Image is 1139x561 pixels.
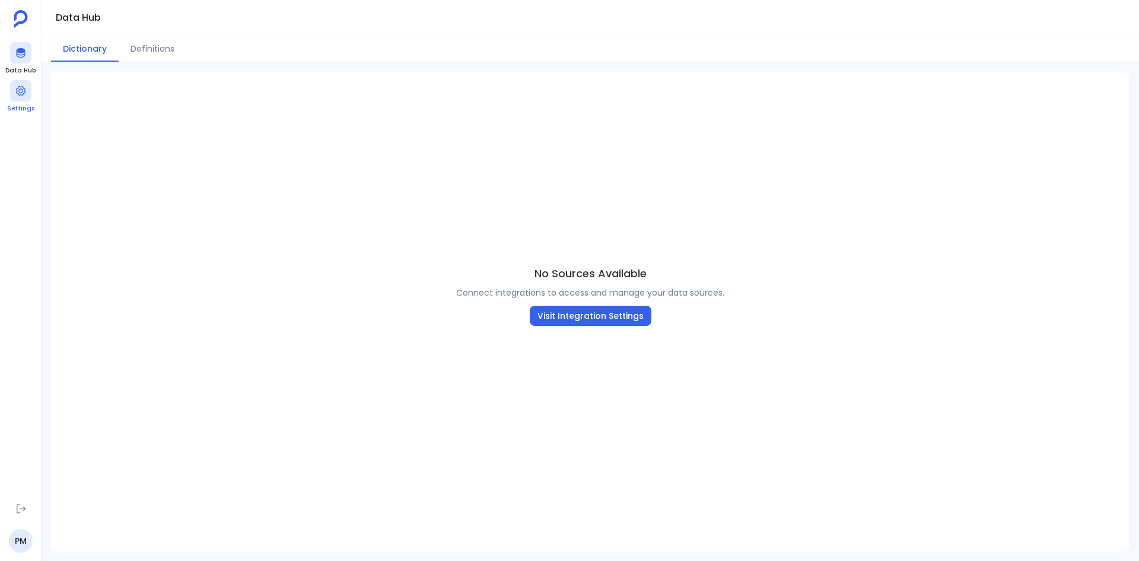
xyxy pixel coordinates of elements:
img: petavue logo [14,10,28,28]
button: Definitions [119,36,186,62]
a: PM [9,529,33,553]
h1: Data Hub [56,9,101,26]
a: Data Hub [5,42,36,75]
span: Settings [7,104,34,113]
span: Data Hub [5,66,36,75]
span: No Sources Available [534,265,647,282]
a: Settings [7,80,34,113]
button: Visit Integration Settings [530,306,651,326]
span: Connect integrations to access and manage your data sources. [456,287,724,299]
button: Dictionary [51,36,119,62]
